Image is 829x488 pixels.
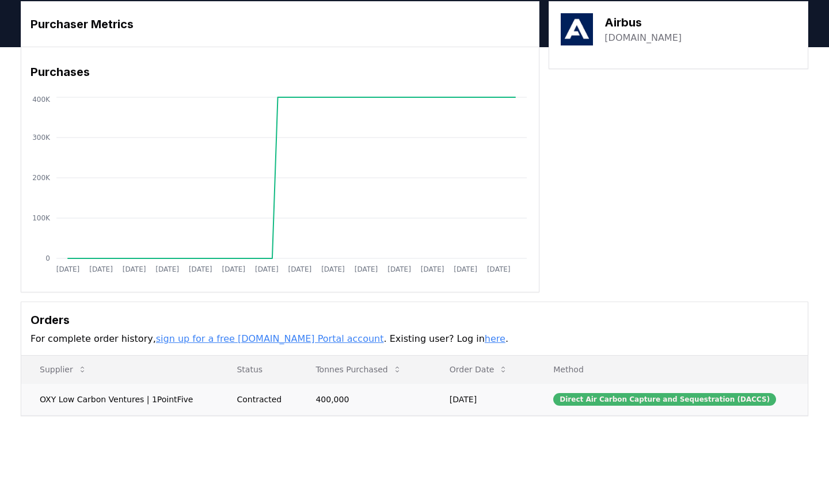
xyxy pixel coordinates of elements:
[561,13,593,45] img: Airbus-logo
[544,364,798,375] p: Method
[604,14,682,31] h3: Airbus
[56,265,80,273] tspan: [DATE]
[222,265,245,273] tspan: [DATE]
[32,214,51,222] tspan: 100K
[123,265,146,273] tspan: [DATE]
[237,394,288,405] div: Contracted
[31,63,530,81] h3: Purchases
[288,265,312,273] tspan: [DATE]
[31,358,96,381] button: Supplier
[297,383,431,415] td: 400,000
[189,265,212,273] tspan: [DATE]
[32,134,51,142] tspan: 300K
[553,393,776,406] div: Direct Air Carbon Capture and Sequestration (DACCS)
[31,311,798,329] h3: Orders
[31,332,798,346] p: For complete order history, . Existing user? Log in .
[156,333,384,344] a: sign up for a free [DOMAIN_NAME] Portal account
[155,265,179,273] tspan: [DATE]
[227,364,288,375] p: Status
[431,383,535,415] td: [DATE]
[32,174,51,182] tspan: 200K
[255,265,279,273] tspan: [DATE]
[485,333,505,344] a: here
[45,254,50,262] tspan: 0
[31,16,530,33] h3: Purchaser Metrics
[487,265,511,273] tspan: [DATE]
[604,31,682,45] a: [DOMAIN_NAME]
[387,265,411,273] tspan: [DATE]
[440,358,518,381] button: Order Date
[421,265,444,273] tspan: [DATE]
[306,358,410,381] button: Tonnes Purchased
[355,265,378,273] tspan: [DATE]
[21,383,218,415] td: OXY Low Carbon Ventures | 1PointFive
[32,96,51,104] tspan: 400K
[321,265,345,273] tspan: [DATE]
[454,265,477,273] tspan: [DATE]
[89,265,113,273] tspan: [DATE]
